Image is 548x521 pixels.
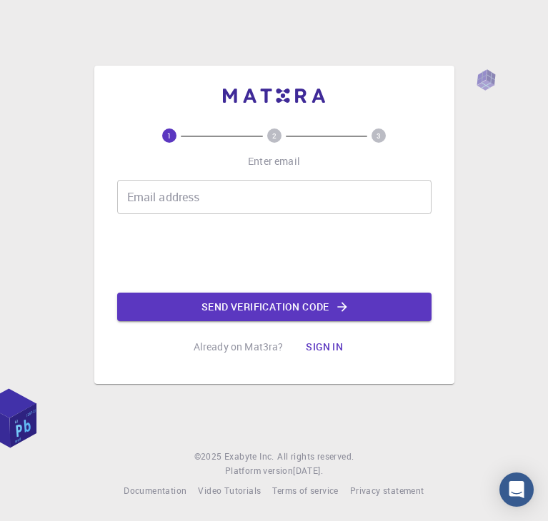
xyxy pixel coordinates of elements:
[194,450,224,464] span: © 2025
[272,485,338,496] span: Terms of service
[117,293,432,321] button: Send verification code
[248,154,300,168] p: Enter email
[499,472,534,507] div: Open Intercom Messenger
[377,131,381,141] text: 3
[198,485,261,496] span: Video Tutorials
[293,465,323,476] span: [DATE] .
[272,484,338,498] a: Terms of service
[294,333,354,361] button: Sign in
[166,226,383,281] iframe: reCAPTCHA
[224,450,274,464] a: Exabyte Inc.
[350,485,424,496] span: Privacy statement
[225,464,293,478] span: Platform version
[293,464,323,478] a: [DATE].
[277,450,354,464] span: All rights reserved.
[198,484,261,498] a: Video Tutorials
[124,485,186,496] span: Documentation
[194,340,284,354] p: Already on Mat3ra?
[272,131,277,141] text: 2
[350,484,424,498] a: Privacy statement
[167,131,171,141] text: 1
[124,484,186,498] a: Documentation
[224,450,274,462] span: Exabyte Inc.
